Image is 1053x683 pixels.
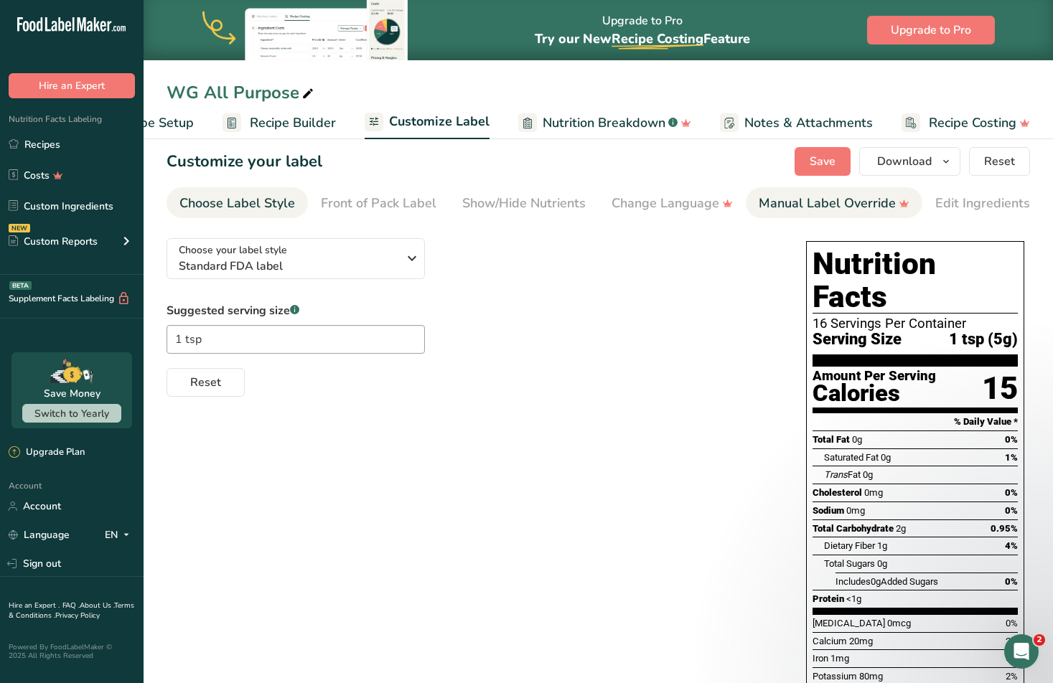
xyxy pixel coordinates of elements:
[543,113,665,133] span: Nutrition Breakdown
[824,469,848,480] i: Trans
[830,653,849,664] span: 1mg
[9,446,85,460] div: Upgrade Plan
[9,522,70,547] a: Language
[1005,576,1018,587] span: 0%
[881,452,891,463] span: 0g
[759,194,909,213] div: Manual Label Override
[1034,634,1045,646] span: 2
[9,643,135,660] div: Powered By FoodLabelMaker © 2025 All Rights Reserved
[1006,618,1018,628] span: 0%
[813,383,936,404] div: Calories
[813,434,850,445] span: Total Fat
[389,112,490,131] span: Customize Label
[813,331,902,349] span: Serving Size
[462,194,586,213] div: Show/Hide Nutrients
[365,105,490,140] a: Customize Label
[9,73,135,98] button: Hire an Expert
[891,22,971,39] span: Upgrade to Pro
[887,618,911,628] span: 0mcg
[720,107,873,139] a: Notes & Attachments
[813,369,936,383] div: Amount Per Serving
[824,452,879,463] span: Saturated Fat
[824,558,875,569] span: Total Sugars
[852,434,862,445] span: 0g
[813,505,844,516] span: Sodium
[1005,434,1018,445] span: 0%
[982,369,1018,408] div: 15
[1004,634,1039,669] iframe: Intercom live chat
[34,407,109,420] span: Switch to Yearly
[80,600,114,611] a: About Us .
[1005,452,1018,463] span: 1%
[813,316,1018,331] div: 16 Servings Per Container
[9,281,32,290] div: BETA
[62,600,80,611] a: FAQ .
[824,540,875,551] span: Dietary Fiber
[321,194,436,213] div: Front of Pack Label
[1005,505,1018,516] span: 0%
[535,1,750,60] div: Upgrade to Pro
[846,505,865,516] span: 0mg
[846,593,861,604] span: <1g
[795,147,851,176] button: Save
[813,523,894,534] span: Total Carbohydrate
[877,540,887,551] span: 1g
[55,611,100,621] a: Privacy Policy
[167,238,425,279] button: Choose your label style Standard FDA label
[949,331,1018,349] span: 1 tsp (5g)
[813,618,885,628] span: [MEDICAL_DATA]
[877,153,932,170] span: Download
[984,153,1015,170] span: Reset
[179,258,398,275] span: Standard FDA label
[105,527,135,544] div: EN
[22,404,121,423] button: Switch to Yearly
[535,30,750,47] span: Try our New Feature
[116,113,194,133] span: Recipe Setup
[824,469,861,480] span: Fat
[744,113,873,133] span: Notes & Attachments
[877,558,887,569] span: 0g
[863,469,873,480] span: 0g
[813,636,847,646] span: Calcium
[969,147,1030,176] button: Reset
[223,107,336,139] a: Recipe Builder
[864,487,883,498] span: 0mg
[836,576,938,587] span: Includes Added Sugars
[9,234,98,249] div: Custom Reports
[849,636,873,646] span: 20mg
[179,194,295,213] div: Choose Label Style
[167,368,245,397] button: Reset
[1005,487,1018,498] span: 0%
[612,30,703,47] span: Recipe Costing
[810,153,836,170] span: Save
[859,671,883,682] span: 80mg
[991,523,1018,534] span: 0.95%
[1005,540,1018,551] span: 4%
[813,413,1018,430] section: % Daily Value *
[167,150,322,174] h1: Customize your label
[813,487,862,498] span: Cholesterol
[9,224,30,232] div: NEW
[9,600,134,621] a: Terms & Conditions .
[190,374,221,391] span: Reset
[167,302,425,319] label: Suggested serving size
[896,523,906,534] span: 2g
[813,653,828,664] span: Iron
[813,671,857,682] span: Potassium
[44,386,100,401] div: Save Money
[867,16,995,44] button: Upgrade to Pro
[612,194,733,213] div: Change Language
[1006,671,1018,682] span: 2%
[9,600,60,611] a: Hire an Expert .
[179,242,287,258] span: Choose your label style
[902,107,1030,139] a: Recipe Costing
[813,248,1018,314] h1: Nutrition Facts
[518,107,691,139] a: Nutrition Breakdown
[929,113,1016,133] span: Recipe Costing
[859,147,960,176] button: Download
[813,593,844,604] span: Protein
[167,80,317,105] div: WG All Purpose
[250,113,336,133] span: Recipe Builder
[871,576,881,587] span: 0g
